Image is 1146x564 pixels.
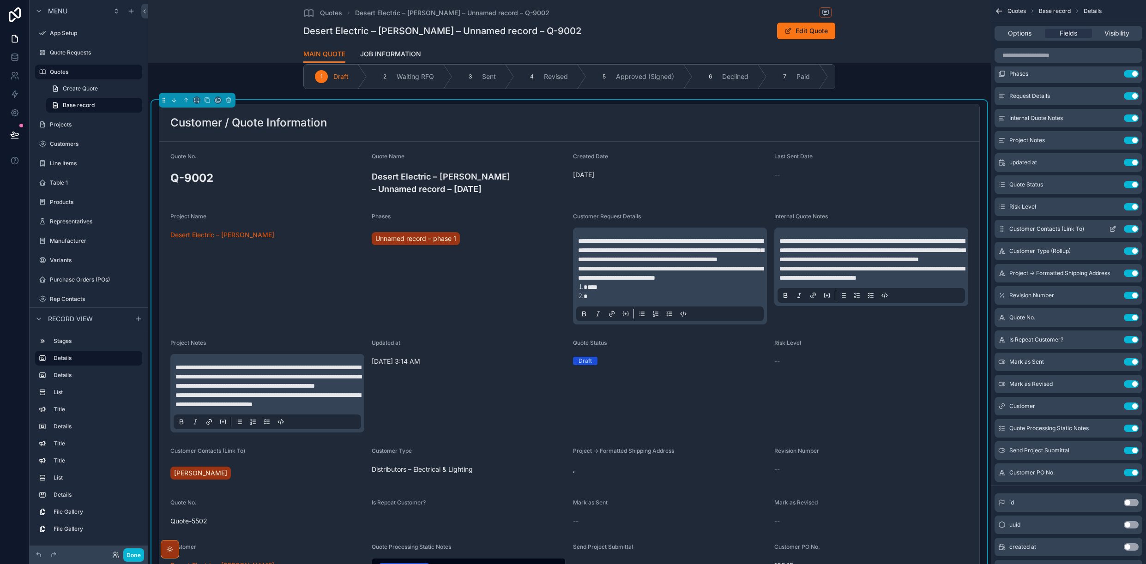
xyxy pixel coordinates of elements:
label: List [54,474,139,481]
div: scrollable content [30,330,148,546]
span: Quote Processing Static Notes [1009,425,1089,432]
span: updated at [1009,159,1037,166]
label: Quote Requests [50,49,140,56]
button: Edit Quote [777,23,835,39]
label: Details [54,372,139,379]
span: Mark as Revised [774,499,818,506]
span: Base record [63,102,95,109]
span: Mark as Sent [573,499,608,506]
span: Customer [170,543,196,550]
span: Unnamed record – phase 1 [375,234,456,243]
label: Quotes [50,68,137,76]
label: Details [54,491,139,498]
span: Create Quote [63,85,98,92]
span: Customer [1009,402,1035,410]
label: Title [54,457,139,464]
span: Quote Name [372,153,404,160]
span: Updated at [372,339,400,346]
span: Project → Formatted Shipping Address [1009,270,1110,277]
button: Done [123,548,144,562]
label: Line Items [50,160,140,167]
label: Details [54,423,139,430]
span: Quote Status [1009,181,1043,188]
span: Customer Type (Rollup) [1009,247,1071,255]
h2: Customer / Quote Information [170,115,327,130]
span: Risk Level [774,339,801,346]
span: Request Details [1009,92,1050,100]
a: Variants [35,253,142,268]
label: Title [54,406,139,413]
a: Rep Contacts [35,292,142,306]
span: [DATE] [573,170,767,180]
h1: Desert Electric – [PERSON_NAME] – Unnamed record – Q-9002 [303,24,581,37]
label: List [54,389,139,396]
label: Customers [50,140,140,148]
label: Variants [50,257,140,264]
span: Quotes [320,8,342,18]
span: Customer PO No. [1009,469,1055,476]
a: Line Items [35,156,142,171]
a: Quote Requests [35,45,142,60]
span: Details [1084,7,1102,15]
span: Customer Type [372,447,412,454]
span: id [1009,499,1014,506]
span: [PERSON_NAME] [174,468,227,478]
span: Phases [372,213,391,220]
a: Base record [46,98,142,113]
span: Revision Number [1009,292,1054,299]
span: Fields [1060,29,1077,38]
span: Customer PO No. [774,543,820,550]
span: Send Project Submittal [1009,447,1069,454]
a: Desert Electric – [PERSON_NAME] – Unnamed record – Q-9002 [355,8,549,18]
span: Quote-5502 [170,516,364,526]
span: Menu [48,6,67,16]
a: Quotes [303,7,342,18]
label: File Gallery [54,508,139,516]
label: Details [54,354,135,362]
label: Purchase Orders (POs) [50,276,140,283]
a: Projects [35,117,142,132]
span: Project Name [170,213,206,220]
a: Desert Electric – [PERSON_NAME] [170,230,274,240]
label: Rep Contacts [50,295,140,303]
span: Customer Request Details [573,213,641,220]
span: -- [774,170,780,180]
span: [DATE] 3:14 AM [372,357,566,366]
span: Internal Quote Notes [1009,114,1063,122]
label: Products [50,198,140,206]
a: Representatives [35,214,142,229]
span: Is Repeat Customer? [372,499,426,506]
label: Representatives [50,218,140,225]
span: Base record [1039,7,1071,15]
span: Options [1008,29,1031,38]
span: Phases [1009,70,1028,78]
label: Table 1 [50,179,140,186]
span: -- [774,357,780,366]
span: Internal Quote Notes [774,213,828,220]
span: Revision Number [774,447,819,454]
label: File Gallery [54,525,139,533]
span: JOB INFORMATION [360,49,421,59]
span: Quote No. [1009,314,1035,321]
a: Products [35,195,142,210]
span: Mark as Sent [1009,358,1044,366]
span: Quote Processing Static Notes [372,543,451,550]
span: , [573,465,767,474]
span: Last Sent Date [774,153,813,160]
span: Quote Status [573,339,607,346]
span: Distributors – Electrical & Lighting [372,465,566,474]
span: -- [774,516,780,526]
a: Manufacturer [35,234,142,248]
span: -- [774,465,780,474]
span: -- [573,516,579,526]
span: Is Repeat Customer? [1009,336,1063,343]
a: App Setup [35,26,142,41]
span: uuid [1009,521,1020,528]
div: Draft [579,357,592,365]
span: MAIN QUOTE [303,49,345,59]
span: Customer Contacts (Link To) [1009,225,1084,233]
a: MAIN QUOTE [303,46,345,63]
a: Quotes [35,65,142,79]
